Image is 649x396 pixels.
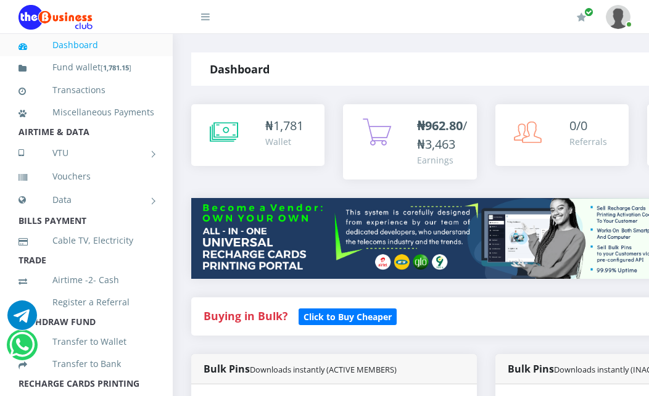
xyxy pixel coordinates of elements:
a: Vouchers [19,162,154,191]
a: ₦1,781 Wallet [191,104,324,166]
a: Transfer to Wallet [19,328,154,356]
strong: Bulk Pins [204,362,397,376]
a: Fund wallet[1,781.15] [19,53,154,82]
i: Renew/Upgrade Subscription [577,12,586,22]
a: 0/0 Referrals [495,104,629,166]
b: Click to Buy Cheaper [304,311,392,323]
small: [ ] [101,63,131,72]
a: Chat for support [9,339,35,360]
div: Referrals [569,135,607,148]
img: Logo [19,5,93,30]
a: Click to Buy Cheaper [299,308,397,323]
a: Dashboard [19,31,154,59]
strong: Dashboard [210,62,270,76]
img: User [606,5,630,29]
a: Transactions [19,76,154,104]
b: 1,781.15 [103,63,129,72]
span: 0/0 [569,117,587,134]
div: Wallet [265,135,304,148]
span: 1,781 [273,117,304,134]
a: Transfer to Bank [19,350,154,378]
small: Downloads instantly (ACTIVE MEMBERS) [250,364,397,375]
a: Airtime -2- Cash [19,266,154,294]
a: Cable TV, Electricity [19,226,154,255]
a: Register a Referral [19,288,154,316]
span: /₦3,463 [417,117,467,152]
a: Chat for support [7,310,37,330]
div: ₦ [265,117,304,135]
a: VTU [19,138,154,168]
a: Miscellaneous Payments [19,98,154,126]
b: ₦962.80 [417,117,463,134]
a: Data [19,184,154,215]
strong: Buying in Bulk? [204,308,287,323]
div: Earnings [417,154,467,167]
a: ₦962.80/₦3,463 Earnings [343,104,476,179]
span: Renew/Upgrade Subscription [584,7,593,17]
